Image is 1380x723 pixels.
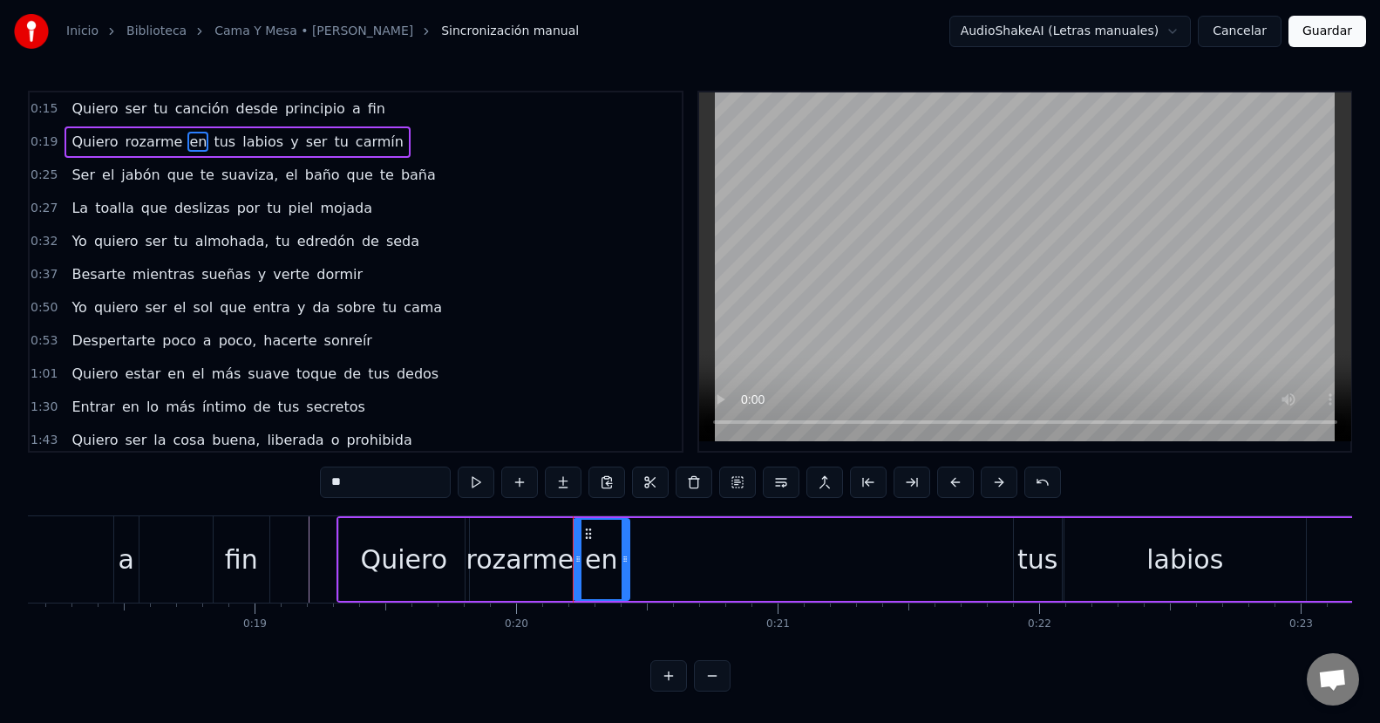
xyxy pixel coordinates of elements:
span: toalla [93,198,136,218]
span: 0:50 [31,299,58,317]
div: Chat abierto [1307,653,1359,706]
span: Despertarte [70,331,157,351]
span: que [345,165,375,185]
span: quiero [92,297,140,317]
span: que [166,165,195,185]
div: 0:23 [1289,617,1313,631]
span: La [70,198,90,218]
span: toque [295,364,338,384]
span: carmín [354,132,405,152]
span: que [139,198,169,218]
span: más [164,397,197,417]
span: íntimo [201,397,248,417]
div: a [119,540,134,579]
span: el [283,165,299,185]
span: de [360,231,381,251]
div: tus [1017,540,1057,579]
span: sol [192,297,215,317]
span: ser [124,99,149,119]
span: baño [303,165,342,185]
span: tu [152,99,169,119]
span: ser [124,430,149,450]
span: poco [160,331,198,351]
span: tu [381,297,398,317]
span: Quiero [70,132,119,152]
span: baña [399,165,438,185]
span: te [199,165,216,185]
span: 0:25 [31,167,58,184]
span: la [152,430,167,450]
a: Inicio [66,23,99,40]
span: verte [271,264,311,284]
span: tus [212,132,237,152]
span: Entrar [70,397,116,417]
span: el [172,297,187,317]
div: rozarme [466,540,574,579]
span: que [218,297,248,317]
span: Sincronización manual [441,23,579,40]
div: 0:19 [243,617,267,631]
span: Besarte [70,264,127,284]
span: fin [366,99,387,119]
span: dormir [315,264,364,284]
span: en [187,132,208,152]
span: en [120,397,141,417]
span: principio [283,99,347,119]
div: 0:20 [505,617,528,631]
span: Quiero [70,99,119,119]
span: suave [246,364,291,384]
span: 1:43 [31,432,58,449]
span: poco, [217,331,259,351]
span: ser [144,231,169,251]
span: te [378,165,396,185]
span: a [201,331,214,351]
span: 0:15 [31,100,58,118]
span: 1:01 [31,365,58,383]
span: hacerte [262,331,318,351]
span: ser [144,297,169,317]
span: sonreír [323,331,374,351]
span: tu [332,132,350,152]
button: Cancelar [1198,16,1281,47]
span: suaviza, [220,165,280,185]
span: sueñas [200,264,253,284]
span: piel [287,198,316,218]
span: liberada [265,430,325,450]
div: 0:22 [1028,617,1051,631]
span: Quiero [70,364,119,384]
span: 0:32 [31,233,58,250]
span: 0:37 [31,266,58,283]
span: de [342,364,363,384]
span: tus [276,397,302,417]
span: el [190,364,206,384]
span: en [166,364,187,384]
span: estar [124,364,163,384]
span: tus [366,364,391,384]
span: tu [172,231,189,251]
nav: breadcrumb [66,23,579,40]
span: Quiero [70,430,119,450]
span: el [100,165,116,185]
span: almohada, [194,231,271,251]
span: lo [145,397,160,417]
span: más [210,364,243,384]
span: por [235,198,262,218]
span: Yo [70,231,88,251]
span: tu [274,231,291,251]
span: ser [304,132,330,152]
span: mientras [131,264,196,284]
img: youka [14,14,49,49]
span: entra [251,297,292,317]
span: desde [235,99,280,119]
div: 0:21 [766,617,790,631]
span: secretos [304,397,366,417]
span: de [252,397,273,417]
span: 0:19 [31,133,58,151]
span: labios [241,132,285,152]
span: Yo [70,297,88,317]
a: Cama Y Mesa • [PERSON_NAME] [214,23,413,40]
span: 0:53 [31,332,58,350]
span: tu [265,198,282,218]
span: dedos [395,364,440,384]
span: a [350,99,363,119]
